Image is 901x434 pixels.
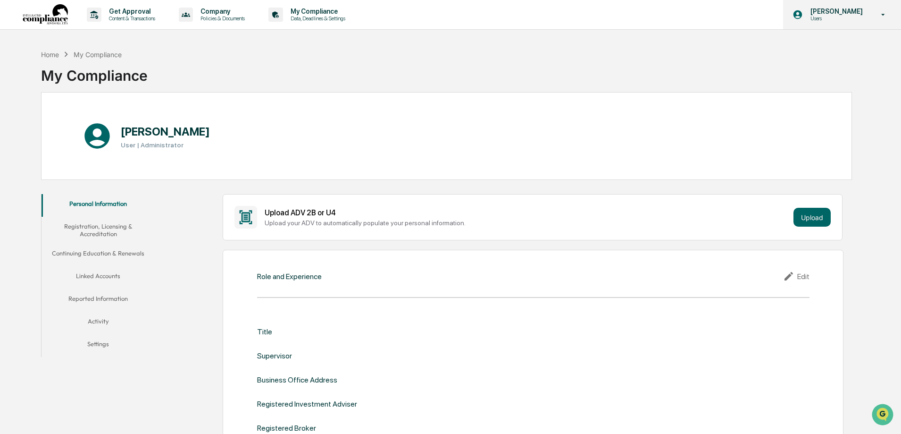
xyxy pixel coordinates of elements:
[265,219,790,227] div: Upload your ADV to automatically populate your personal information.
[32,72,155,82] div: Start new chat
[783,271,809,282] div: Edit
[257,375,337,384] div: Business Office Address
[9,138,17,145] div: 🔎
[42,194,155,357] div: secondary tabs example
[257,272,322,281] div: Role and Experience
[42,334,155,357] button: Settings
[257,351,292,360] div: Supervisor
[257,424,316,433] div: Registered Broker
[803,15,868,22] p: Users
[121,141,210,149] h3: User | Administrator
[257,400,357,408] div: Registered Investment Adviser
[19,119,61,128] span: Preclearance
[42,312,155,334] button: Activity
[193,8,250,15] p: Company
[67,160,114,167] a: Powered byPylon
[283,15,350,22] p: Data, Deadlines & Settings
[193,15,250,22] p: Policies & Documents
[121,125,210,138] h1: [PERSON_NAME]
[283,8,350,15] p: My Compliance
[41,51,59,59] div: Home
[42,289,155,312] button: Reported Information
[42,217,155,244] button: Registration, Licensing & Accreditation
[257,327,272,336] div: Title
[68,120,76,128] div: 🗄️
[9,20,172,35] p: How can we help?
[94,160,114,167] span: Pylon
[9,120,17,128] div: 🖐️
[19,137,59,146] span: Data Lookup
[793,208,831,227] button: Upload
[65,115,121,132] a: 🗄️Attestations
[871,403,896,428] iframe: Open customer support
[265,208,790,217] div: Upload ADV 2B or U4
[42,194,155,217] button: Personal Information
[6,115,65,132] a: 🖐️Preclearance
[32,82,119,89] div: We're available if you need us!
[6,133,63,150] a: 🔎Data Lookup
[101,15,160,22] p: Content & Transactions
[160,75,172,86] button: Start new chat
[101,8,160,15] p: Get Approval
[41,60,148,84] div: My Compliance
[42,244,155,266] button: Continuing Education & Renewals
[9,72,26,89] img: 1746055101610-c473b297-6a78-478c-a979-82029cc54cd1
[74,51,122,59] div: My Compliance
[803,8,868,15] p: [PERSON_NAME]
[78,119,117,128] span: Attestations
[42,266,155,289] button: Linked Accounts
[23,4,68,26] img: logo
